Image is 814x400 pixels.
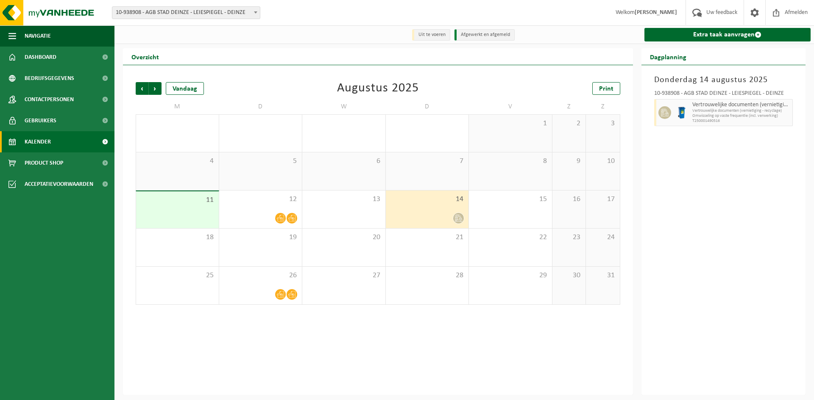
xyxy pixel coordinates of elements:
td: M [136,99,219,114]
span: 6 [307,157,381,166]
span: 18 [140,233,215,242]
span: Volgende [149,82,162,95]
div: Vandaag [166,82,204,95]
td: D [219,99,303,114]
span: Gebruikers [25,110,56,131]
span: Acceptatievoorwaarden [25,174,93,195]
span: 23 [557,233,582,242]
div: 10-938908 - AGB STAD DEINZE - LEIESPIEGEL - DEINZE [654,91,793,99]
span: 24 [590,233,615,242]
span: 31 [390,119,465,128]
span: 15 [473,195,548,204]
span: 1 [473,119,548,128]
span: 20 [307,233,381,242]
span: 25 [140,271,215,280]
td: D [386,99,469,114]
strong: [PERSON_NAME] [635,9,677,16]
span: Kalender [25,131,51,152]
span: 17 [590,195,615,204]
h2: Dagplanning [641,48,695,65]
span: 9 [557,157,582,166]
td: W [302,99,386,114]
span: T250001490516 [692,119,791,124]
span: Dashboard [25,47,56,68]
span: Product Shop [25,152,63,174]
span: Print [599,86,613,92]
span: 8 [473,157,548,166]
span: 10-938908 - AGB STAD DEINZE - LEIESPIEGEL - DEINZE [112,7,260,19]
li: Uit te voeren [412,29,450,41]
span: 19 [223,233,298,242]
span: Navigatie [25,25,51,47]
span: 16 [557,195,582,204]
span: 29 [223,119,298,128]
span: 13 [307,195,381,204]
span: 26 [223,271,298,280]
a: Print [592,82,620,95]
span: 28 [140,119,215,128]
span: 4 [140,157,215,166]
span: 22 [473,233,548,242]
a: Extra taak aanvragen [644,28,811,41]
td: V [469,99,552,114]
img: WB-0240-HPE-BE-09 [675,106,688,119]
span: 2 [557,119,582,128]
span: 10 [590,157,615,166]
span: 5 [223,157,298,166]
span: Vertrouwelijke documenten (vernietiging - recyclage) [692,108,791,113]
h3: Donderdag 14 augustus 2025 [654,74,793,86]
td: Z [586,99,620,114]
h2: Overzicht [123,48,167,65]
li: Afgewerkt en afgemeld [454,29,515,41]
span: 27 [307,271,381,280]
span: Contactpersonen [25,89,74,110]
span: 29 [473,271,548,280]
span: 30 [307,119,381,128]
span: Vorige [136,82,148,95]
span: 11 [140,196,215,205]
span: 7 [390,157,465,166]
span: 28 [390,271,465,280]
span: 3 [590,119,615,128]
span: 31 [590,271,615,280]
div: Augustus 2025 [337,82,419,95]
span: 21 [390,233,465,242]
span: Omwisseling op vaste frequentie (incl. verwerking) [692,113,791,119]
span: 14 [390,195,465,204]
span: 10-938908 - AGB STAD DEINZE - LEIESPIEGEL - DEINZE [112,6,260,19]
span: 30 [557,271,582,280]
span: Vertrouwelijke documenten (vernietiging - recyclage) [692,102,791,108]
td: Z [552,99,586,114]
span: Bedrijfsgegevens [25,68,74,89]
span: 12 [223,195,298,204]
